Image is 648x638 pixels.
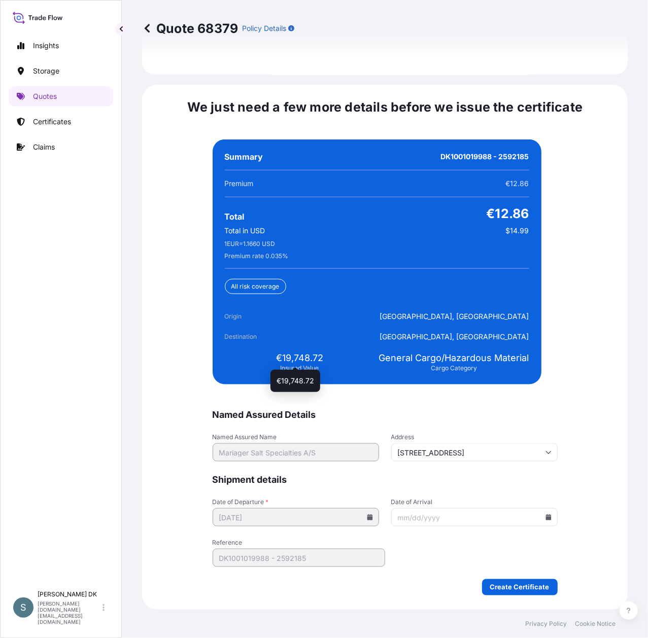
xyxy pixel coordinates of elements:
[225,226,265,236] span: Total in USD
[391,508,558,526] input: mm/dd/yyyy
[441,152,529,162] span: DK1001019988 - 2592185
[142,20,238,37] p: Quote 68379
[38,600,100,625] p: [PERSON_NAME][DOMAIN_NAME][EMAIL_ADDRESS][DOMAIN_NAME]
[213,498,379,506] span: Date of Departure
[213,539,385,547] span: Reference
[225,311,282,322] span: Origin
[33,142,55,152] p: Claims
[9,61,113,81] a: Storage
[391,443,558,462] input: Cargo owner address
[33,91,57,101] p: Quotes
[277,376,314,386] span: €19,748.72
[213,474,558,486] span: Shipment details
[187,99,583,115] span: We just need a few more details before we issue the certificate
[506,179,529,189] span: €12.86
[525,620,567,628] a: Privacy Policy
[213,549,385,567] input: Your internal reference
[9,86,113,107] a: Quotes
[33,41,59,51] p: Insights
[225,211,245,222] span: Total
[380,311,529,322] span: [GEOGRAPHIC_DATA], [GEOGRAPHIC_DATA]
[242,23,286,33] p: Policy Details
[9,137,113,157] a: Claims
[391,498,558,506] span: Date of Arrival
[33,66,59,76] p: Storage
[380,332,529,342] span: [GEOGRAPHIC_DATA], [GEOGRAPHIC_DATA]
[9,112,113,132] a: Certificates
[506,226,529,236] span: $14.99
[33,117,71,127] p: Certificates
[276,352,323,364] span: €19,748.72
[213,409,558,421] span: Named Assured Details
[431,364,477,372] span: Cargo Category
[213,508,379,526] input: mm/dd/yyyy
[490,582,550,592] p: Create Certificate
[391,433,558,441] span: Address
[486,205,529,222] span: €12.86
[281,364,319,372] span: Insured Value
[225,179,254,189] span: Premium
[225,332,282,342] span: Destination
[9,36,113,56] a: Insights
[575,620,616,628] a: Cookie Notice
[225,240,276,248] span: 1 EUR = 1.1660 USD
[20,602,26,613] span: S
[482,579,558,595] button: Create Certificate
[213,433,379,441] span: Named Assured Name
[225,279,286,294] div: All risk coverage
[225,252,289,260] span: Premium rate 0.035 %
[38,590,100,598] p: [PERSON_NAME] DK
[379,352,529,364] span: General Cargo/Hazardous Material
[225,152,263,162] span: Summary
